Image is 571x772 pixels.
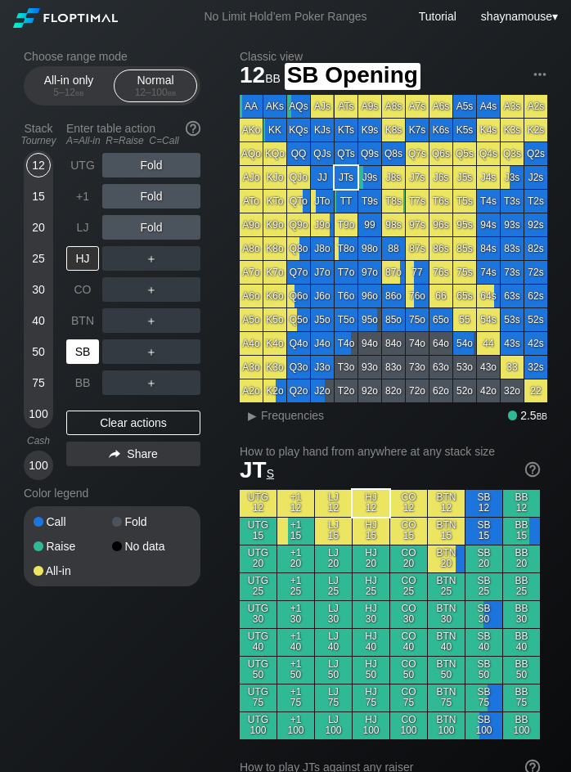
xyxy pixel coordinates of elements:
[429,356,452,379] div: 63o
[501,213,524,236] div: 93s
[26,184,51,209] div: 15
[263,166,286,189] div: KJo
[261,409,324,422] span: Frequencies
[240,119,263,141] div: AKo
[406,190,429,213] div: T7s
[406,95,429,118] div: A7s
[102,370,200,395] div: ＋
[240,308,263,331] div: A5o
[429,190,452,213] div: T6s
[285,63,420,90] span: SB Opening
[501,379,524,402] div: 32o
[358,379,381,402] div: 92o
[524,213,547,236] div: 92s
[353,657,389,684] div: HJ 50
[277,601,314,628] div: +1 30
[501,190,524,213] div: T3s
[429,95,452,118] div: A6s
[453,237,476,260] div: 85s
[390,545,427,572] div: CO 20
[428,684,465,711] div: BTN 75
[66,115,200,153] div: Enter table action
[240,142,263,165] div: AQo
[240,190,263,213] div: ATo
[503,657,540,684] div: BB 50
[277,629,314,656] div: +1 40
[353,490,389,517] div: HJ 12
[406,332,429,355] div: 74o
[453,285,476,307] div: 65s
[26,370,51,395] div: 75
[465,601,502,628] div: SB 30
[112,516,191,527] div: Fold
[453,308,476,331] div: 55
[237,63,283,90] span: 12
[501,332,524,355] div: 43s
[503,684,540,711] div: BB 75
[267,463,274,481] span: s
[112,541,191,552] div: No data
[31,70,106,101] div: All-in only
[428,545,465,572] div: BTN 20
[240,684,277,711] div: UTG 75
[240,379,263,402] div: A2o
[382,356,405,379] div: 83o
[465,629,502,656] div: SB 40
[501,95,524,118] div: A3s
[287,379,310,402] div: Q2o
[315,573,352,600] div: LJ 25
[263,356,286,379] div: K3o
[240,457,274,482] span: JT
[429,142,452,165] div: Q6s
[26,308,51,333] div: 40
[66,308,99,333] div: BTN
[66,411,200,435] div: Clear actions
[503,573,540,600] div: BB 25
[335,119,357,141] div: KTs
[477,285,500,307] div: 64s
[358,213,381,236] div: 99
[335,166,357,189] div: JTs
[335,285,357,307] div: T6o
[335,190,357,213] div: TT
[429,166,452,189] div: J6s
[311,261,334,284] div: J7o
[524,95,547,118] div: A2s
[265,68,281,86] span: bb
[311,379,334,402] div: J2o
[263,308,286,331] div: K5o
[102,308,200,333] div: ＋
[429,285,452,307] div: 66
[382,95,405,118] div: A8s
[477,356,500,379] div: 43o
[17,135,60,146] div: Tourney
[102,184,200,209] div: Fold
[501,166,524,189] div: J3s
[429,237,452,260] div: 86s
[102,277,200,302] div: ＋
[524,285,547,307] div: 62s
[240,445,540,458] h2: How to play hand from anywhere at any stack size
[465,684,502,711] div: SB 75
[501,285,524,307] div: 63s
[66,246,99,271] div: HJ
[277,684,314,711] div: +1 75
[453,379,476,402] div: 52o
[477,308,500,331] div: 54s
[335,142,357,165] div: QTs
[390,684,427,711] div: CO 75
[263,237,286,260] div: K8o
[358,285,381,307] div: 96o
[311,119,334,141] div: KJs
[358,308,381,331] div: 95o
[66,184,99,209] div: +1
[287,332,310,355] div: Q4o
[382,190,405,213] div: T8s
[335,379,357,402] div: T2o
[477,190,500,213] div: T4s
[382,308,405,331] div: 85o
[477,379,500,402] div: 42o
[503,518,540,545] div: BB 15
[121,87,190,98] div: 12 – 100
[102,215,200,240] div: Fold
